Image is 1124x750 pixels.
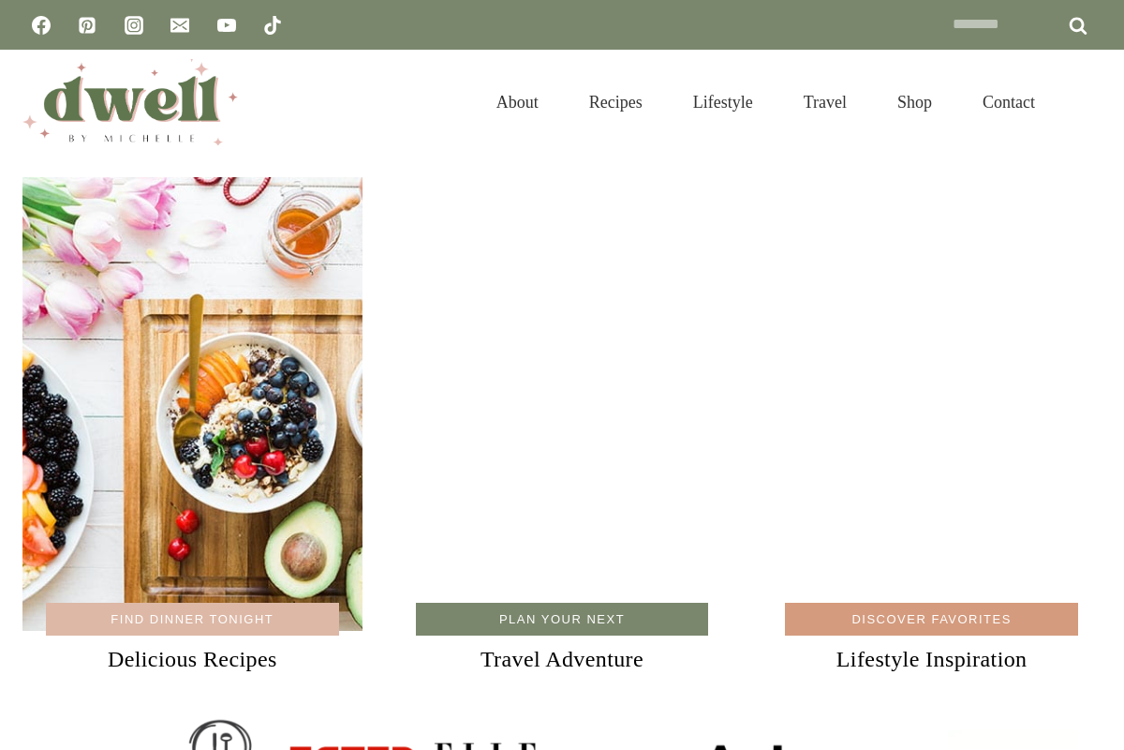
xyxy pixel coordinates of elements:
a: Facebook [22,7,60,44]
a: Shop [872,69,957,135]
img: DWELL by michelle [22,59,238,145]
a: Email [161,7,199,44]
nav: Primary Navigation [471,69,1060,135]
a: Lifestyle [668,69,778,135]
a: Pinterest [68,7,106,44]
a: Instagram [115,7,153,44]
a: TikTok [254,7,291,44]
button: View Search Form [1070,86,1102,118]
a: Recipes [564,69,668,135]
a: Travel [778,69,872,135]
a: YouTube [208,7,245,44]
a: About [471,69,564,135]
a: Contact [957,69,1060,135]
